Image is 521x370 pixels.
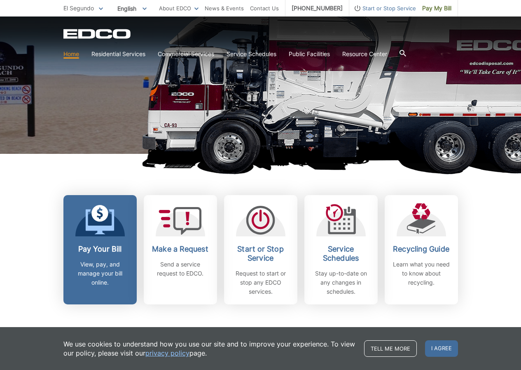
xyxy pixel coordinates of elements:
[63,49,79,59] a: Home
[63,195,137,304] a: Pay Your Bill View, pay, and manage your bill online.
[227,49,276,59] a: Service Schedules
[289,49,330,59] a: Public Facilities
[364,340,417,357] a: Tell me more
[311,269,371,296] p: Stay up-to-date on any changes in schedules.
[311,245,371,263] h2: Service Schedules
[70,245,131,254] h2: Pay Your Bill
[63,5,94,12] span: El Segundo
[70,260,131,287] p: View, pay, and manage your bill online.
[250,4,279,13] a: Contact Us
[230,269,291,296] p: Request to start or stop any EDCO services.
[150,245,211,254] h2: Make a Request
[144,195,217,304] a: Make a Request Send a service request to EDCO.
[159,4,199,13] a: About EDCO
[63,29,132,39] a: EDCD logo. Return to the homepage.
[304,195,378,304] a: Service Schedules Stay up-to-date on any changes in schedules.
[111,2,153,15] span: English
[205,4,244,13] a: News & Events
[63,339,356,358] p: We use cookies to understand how you use our site and to improve your experience. To view our pol...
[342,49,387,59] a: Resource Center
[145,349,189,358] a: privacy policy
[150,260,211,278] p: Send a service request to EDCO.
[230,245,291,263] h2: Start or Stop Service
[422,4,451,13] span: Pay My Bill
[158,49,214,59] a: Commercial Services
[91,49,145,59] a: Residential Services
